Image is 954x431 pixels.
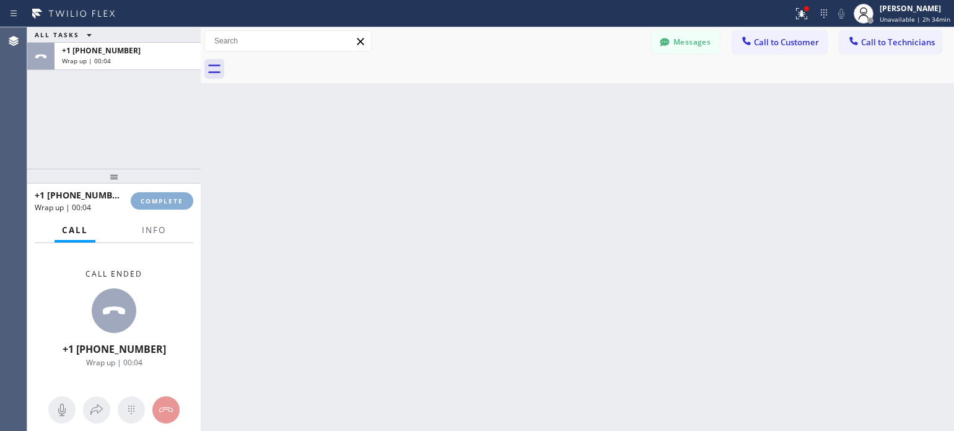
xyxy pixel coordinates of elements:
input: Search [205,31,371,51]
button: Messages [652,30,720,54]
span: +1 [PHONE_NUMBER] [62,45,141,56]
span: ALL TASKS [35,30,79,39]
span: Info [142,224,166,236]
span: Call to Customer [754,37,819,48]
button: Mute [48,396,76,424]
button: Open dialpad [118,396,145,424]
span: Wrap up | 00:04 [35,202,91,213]
span: +1 [PHONE_NUMBER] [63,342,166,356]
span: Call to Technicians [861,37,935,48]
button: ALL TASKS [27,27,104,42]
button: Call [55,218,95,242]
span: Wrap up | 00:04 [86,357,142,368]
span: Unavailable | 2h 34min [880,15,950,24]
div: [PERSON_NAME] [880,3,950,14]
button: Call to Technicians [839,30,942,54]
button: Call to Customer [732,30,827,54]
button: Hang up [152,396,180,424]
span: Call ended [85,269,142,279]
button: Mute [833,5,850,22]
span: Wrap up | 00:04 [62,56,111,65]
button: Info [134,218,173,242]
span: +1 [PHONE_NUMBER] [35,189,126,201]
button: COMPLETE [131,192,193,210]
button: Open directory [83,396,110,424]
span: Call [62,224,88,236]
span: COMPLETE [141,197,183,205]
